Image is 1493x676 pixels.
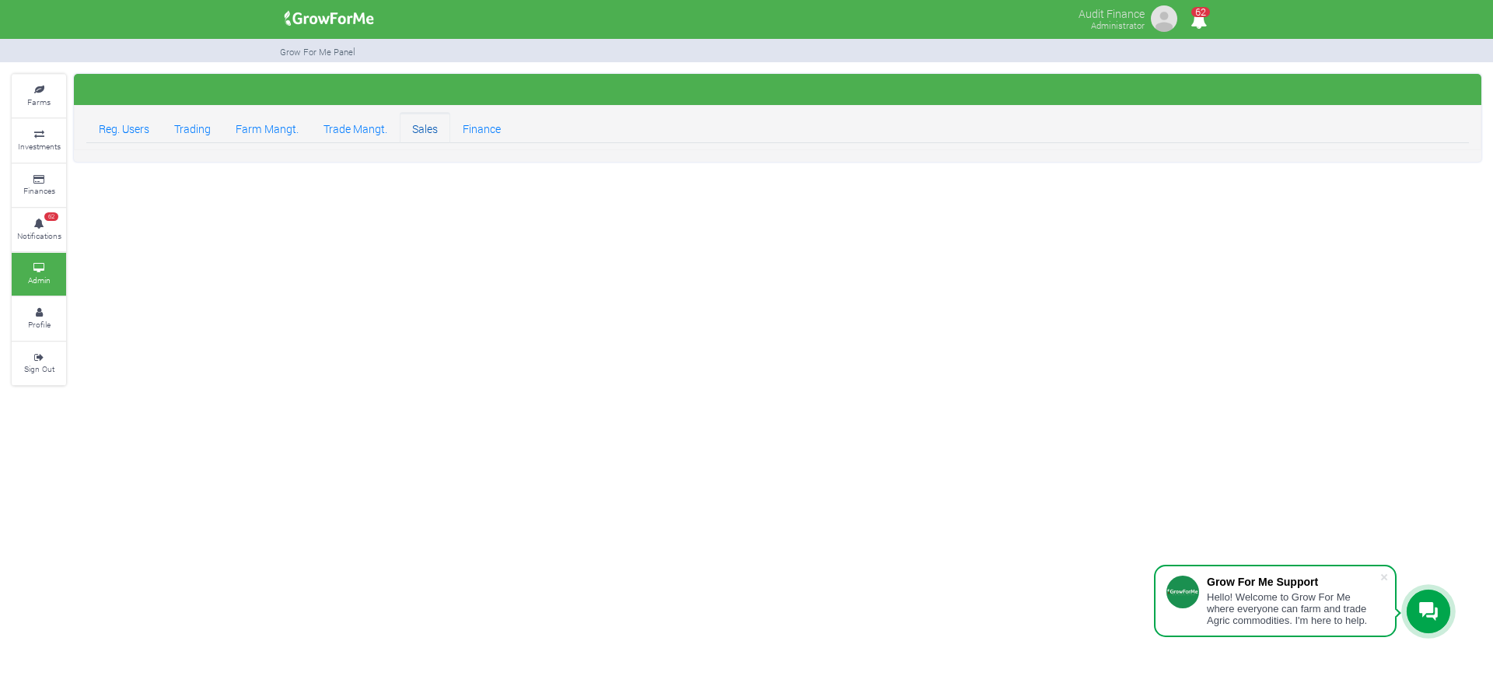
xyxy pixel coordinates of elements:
a: Admin [12,253,66,296]
small: Grow For Me Panel [280,46,355,58]
a: Farms [12,75,66,117]
a: Investments [12,119,66,162]
div: Grow For Me Support [1207,576,1379,588]
a: Trading [162,112,223,143]
a: Reg. Users [86,112,162,143]
small: Investments [18,141,61,152]
img: growforme image [1149,3,1180,34]
small: Admin [28,275,51,285]
a: 62 Notifications [12,208,66,251]
a: 62 [1184,15,1214,30]
small: Administrator [1091,19,1145,31]
a: Farm Mangt. [223,112,311,143]
a: Profile [12,297,66,340]
small: Farms [27,96,51,107]
div: Hello! Welcome to Grow For Me where everyone can farm and trade Agric commodities. I'm here to help. [1207,591,1379,626]
p: Audit Finance [1079,3,1145,22]
span: 62 [1191,7,1210,17]
a: Finance [450,112,513,143]
a: Sales [400,112,450,143]
small: Finances [23,185,55,196]
i: Notifications [1184,3,1214,38]
small: Notifications [17,230,61,241]
a: Sign Out [12,342,66,385]
img: growforme image [279,3,379,34]
a: Trade Mangt. [311,112,400,143]
small: Sign Out [24,363,54,374]
span: 62 [44,212,58,222]
small: Profile [28,319,51,330]
a: Finances [12,164,66,207]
